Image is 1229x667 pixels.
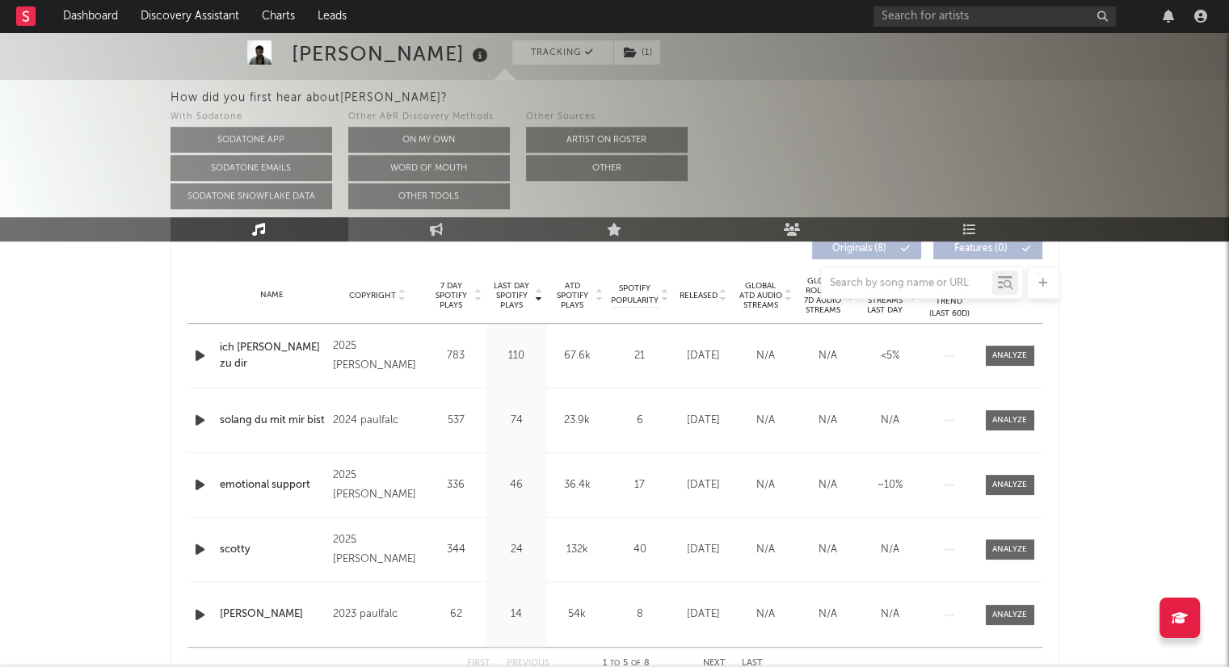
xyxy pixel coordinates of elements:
button: Features(0) [933,238,1042,259]
button: Other [526,155,688,181]
div: 36.4k [551,477,604,493]
span: Features ( 0 ) [944,244,1018,254]
div: 62 [430,606,482,623]
div: N/A [739,477,793,493]
div: [DATE] [676,348,730,364]
div: N/A [801,606,855,623]
div: 2025 [PERSON_NAME] [333,466,421,505]
button: Artist on Roster [526,127,688,153]
div: [DATE] [676,413,730,429]
div: 8 [612,606,668,623]
div: 344 [430,542,482,558]
div: [DATE] [676,542,730,558]
a: ich [PERSON_NAME] zu dir [220,340,326,371]
button: On My Own [348,127,510,153]
div: 21 [612,348,668,364]
button: Sodatone App [170,127,332,153]
div: 67.6k [551,348,604,364]
button: (1) [614,40,660,65]
div: 2025 [PERSON_NAME] [333,337,421,375]
a: solang du mit mir bist [220,413,326,429]
button: Other Tools [348,183,510,209]
div: 40 [612,542,668,558]
div: 14 [490,606,543,623]
div: 2025 [PERSON_NAME] [333,531,421,569]
div: 74 [490,413,543,429]
div: 54k [551,606,604,623]
button: Tracking [512,40,613,65]
div: With Sodatone [170,107,332,127]
div: 23.9k [551,413,604,429]
div: N/A [801,413,855,429]
div: <5% [863,348,917,364]
div: N/A [863,542,917,558]
div: N/A [863,606,917,623]
div: 2023 paulfalc [333,605,421,624]
div: 537 [430,413,482,429]
div: N/A [739,606,793,623]
input: Search by song name or URL [822,277,992,290]
a: emotional support [220,477,326,493]
div: 6 [612,413,668,429]
div: 17 [612,477,668,493]
a: scotty [220,542,326,558]
div: 110 [490,348,543,364]
span: Originals ( 8 ) [823,244,897,254]
span: of [631,660,641,667]
div: ~ 10 % [863,477,917,493]
div: N/A [739,348,793,364]
div: N/A [801,348,855,364]
button: Sodatone Snowflake Data [170,183,332,209]
div: Other Sources [526,107,688,127]
div: N/A [863,413,917,429]
div: N/A [739,542,793,558]
div: N/A [801,542,855,558]
div: 132k [551,542,604,558]
input: Search for artists [873,6,1116,27]
div: 2024 paulfalc [333,411,421,430]
button: Originals(8) [812,238,921,259]
div: [PERSON_NAME] [292,40,492,67]
button: Word Of Mouth [348,155,510,181]
div: [DATE] [676,606,730,623]
a: [PERSON_NAME] [220,606,326,623]
div: 336 [430,477,482,493]
div: 46 [490,477,543,493]
div: 24 [490,542,543,558]
button: Sodatone Emails [170,155,332,181]
div: Other A&R Discovery Methods [348,107,510,127]
span: ( 1 ) [613,40,661,65]
span: to [610,660,620,667]
div: N/A [801,477,855,493]
div: [DATE] [676,477,730,493]
div: 783 [430,348,482,364]
div: N/A [739,413,793,429]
